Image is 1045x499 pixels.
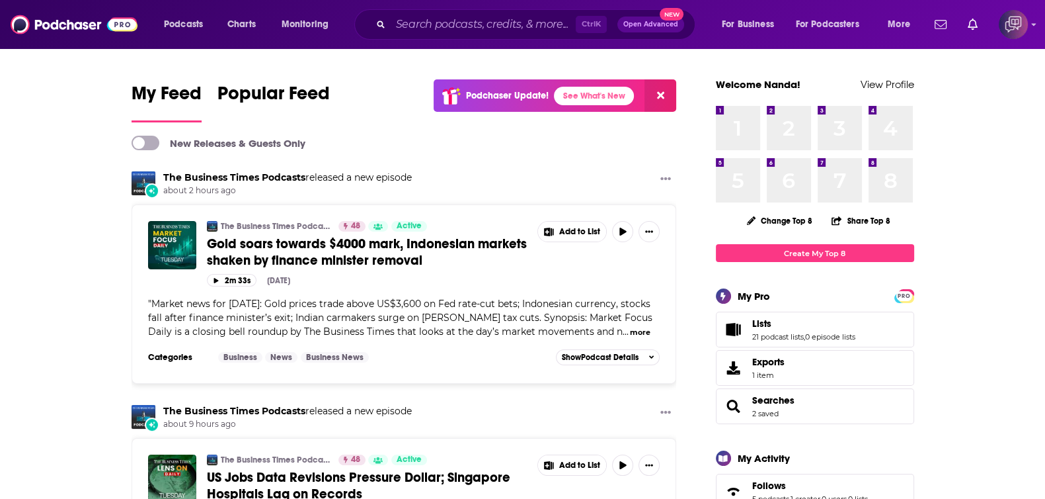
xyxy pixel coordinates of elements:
[999,10,1028,39] span: Logged in as corioliscompany
[559,461,600,471] span: Add to List
[716,244,914,262] a: Create My Top 8
[155,14,220,35] button: open menu
[207,236,528,269] a: Gold soars towards $4000 mark, Indonesian markets shaken by finance minister removal
[752,409,779,418] a: 2 saved
[752,480,868,492] a: Follows
[163,171,412,184] h3: released a new episode
[752,371,785,380] span: 1 item
[655,171,676,188] button: Show More Button
[163,405,305,417] a: The Business Times Podcasts
[397,220,422,233] span: Active
[713,14,791,35] button: open menu
[272,14,346,35] button: open menu
[148,298,652,338] span: Market news for [DATE]: Gold prices trade above US$3,600 on Fed rate-cut bets; Indonesian currenc...
[752,318,855,330] a: Lists
[639,221,660,242] button: Show More Button
[391,14,576,35] input: Search podcasts, credits, & more...
[11,12,137,37] img: Podchaser - Follow, Share and Rate Podcasts
[391,221,427,232] a: Active
[538,222,607,242] button: Show More Button
[148,298,652,338] span: "
[720,397,747,416] a: Searches
[132,82,202,113] span: My Feed
[738,290,770,302] div: My Pro
[962,13,983,36] a: Show notifications dropdown
[752,356,785,368] span: Exports
[466,90,549,101] p: Podchaser Update!
[163,171,305,183] a: The Business Times Podcasts
[397,453,422,467] span: Active
[556,349,660,365] button: ShowPodcast Details
[752,332,804,341] a: 21 podcast lists
[805,332,855,341] a: 0 episode lists
[282,15,329,34] span: Monitoring
[796,15,859,34] span: For Podcasters
[752,394,794,406] a: Searches
[655,405,676,422] button: Show More Button
[164,15,203,34] span: Podcasts
[338,455,366,465] a: 48
[207,455,217,465] img: The Business Times Podcasts
[878,14,927,35] button: open menu
[227,15,256,34] span: Charts
[207,274,256,287] button: 2m 33s
[351,453,360,467] span: 48
[720,359,747,377] span: Exports
[207,221,217,232] img: The Business Times Podcasts
[716,350,914,386] a: Exports
[367,9,708,40] div: Search podcasts, credits, & more...
[265,352,297,363] a: News
[207,236,527,269] span: Gold soars towards $4000 mark, Indonesian markets shaken by finance minister removal
[716,78,800,91] a: Welcome Nanda!
[896,291,912,301] span: PRO
[148,352,208,363] h3: Categories
[752,318,771,330] span: Lists
[623,21,678,28] span: Open Advanced
[218,352,262,363] a: Business
[554,87,634,105] a: See What's New
[538,455,607,475] button: Show More Button
[831,208,890,234] button: Share Top 8
[132,136,305,150] a: New Releases & Guests Only
[722,15,774,34] span: For Business
[132,171,155,195] a: The Business Times Podcasts
[132,405,155,429] img: The Business Times Podcasts
[716,312,914,347] span: Lists
[623,326,629,338] span: ...
[861,78,914,91] a: View Profile
[787,14,878,35] button: open menu
[163,185,412,197] span: about 2 hours ago
[896,291,912,300] a: PRO
[739,212,821,229] button: Change Top 8
[562,353,639,362] span: Show Podcast Details
[351,220,360,233] span: 48
[163,419,412,430] span: about 9 hours ago
[716,388,914,424] span: Searches
[338,221,366,232] a: 48
[301,352,369,363] a: Business News
[752,480,786,492] span: Follows
[148,221,196,269] img: Gold soars towards $4000 mark, Indonesian markets shaken by finance minister removal
[929,13,952,36] a: Show notifications dropdown
[738,452,790,465] div: My Activity
[639,455,660,476] button: Show More Button
[145,418,159,432] div: New Episode
[630,327,650,338] button: more
[559,227,600,237] span: Add to List
[391,455,427,465] a: Active
[999,10,1028,39] button: Show profile menu
[720,320,747,339] a: Lists
[163,405,412,418] h3: released a new episode
[999,10,1028,39] img: User Profile
[219,14,264,35] a: Charts
[804,332,805,341] span: ,
[132,82,202,122] a: My Feed
[217,82,330,122] a: Popular Feed
[145,183,159,198] div: New Episode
